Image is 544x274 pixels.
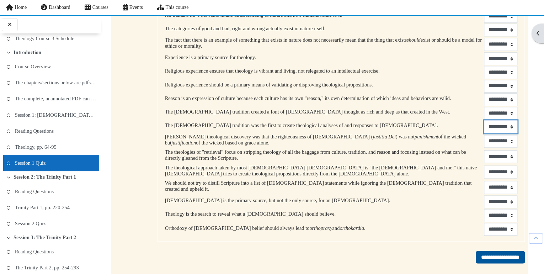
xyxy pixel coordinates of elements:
a: Trinity Part 1, pp. 220-254 [15,202,70,212]
i: To do [6,37,11,41]
a: Theology Course 3 Schedule [15,33,74,43]
a: Session 1: [DEMOGRAPHIC_DATA] and Theology [15,110,96,120]
i: To do [6,81,11,85]
p: Religious experience ensures that theology is vibrant and living, not relegated to an intellectua... [165,68,482,74]
a: Session 3: The Trinity Part 2 [14,235,76,241]
td: Religious experience should be a primary means of validating or disproving theological propositions. [165,79,482,93]
em: punishment [415,134,438,139]
p: The categories of good and bad, right and wrong actually exist in nature itself. [165,26,482,32]
a: Reading Questions [15,247,54,257]
span: Courses [92,5,108,10]
i: To do [6,65,11,69]
a: The Trinity Part 2, pp. 254-293 [15,263,79,273]
a: Reading Questions [15,186,54,196]
i: To do [6,206,11,210]
span: Home [15,5,27,10]
i: To do [6,250,11,254]
a: The chapters/sections below are pdfs that we have ... [15,78,96,88]
i: To do [6,146,11,149]
a: Reading Questions [15,126,54,136]
p: Reason is an expression of culture because each culture has its own "reason," its own determinati... [165,95,482,101]
p: The [DEMOGRAPHIC_DATA] tradition created a font of [DEMOGRAPHIC_DATA] thought as rich and deep as... [165,109,482,115]
span: Collapse [6,175,11,179]
em: orthokardia [340,225,364,231]
p: Experience is a primary source for theology. [165,54,482,60]
i: To do [6,130,11,133]
td: The [DEMOGRAPHIC_DATA] tradition was the first to create theological analyses of and responses to... [165,120,482,133]
p: The theological approach taken by most [DEMOGRAPHIC_DATA] [DEMOGRAPHIC_DATA] is "the [DEMOGRAPHIC... [165,165,482,177]
a: Session 1 Quiz [15,158,46,168]
i: To do [6,162,11,165]
p: The fact that there is an example of something that exists in nature does not necessarily mean th... [165,37,482,49]
a: Session 2 Quiz [15,218,46,228]
p: We should not try to distill Scripture into a list of [DEMOGRAPHIC_DATA] statements while ignorin... [165,180,482,192]
a: The complete, unannotated PDF can be found at the ... [15,94,96,104]
a: Theology, pp. 64-95 [15,142,57,152]
em: should [407,37,421,43]
i: To do [6,190,11,194]
p: Theology is the search to reveal what a [DEMOGRAPHIC_DATA] should believe. [165,211,482,217]
span: Dashboard [49,5,70,10]
a: Introduction [14,49,41,56]
i: To do [6,114,11,117]
em: orthopraxy [309,225,332,231]
em: iustitia Dei [373,134,396,139]
td: [DEMOGRAPHIC_DATA] is the primary source, but not the only source, for an [DEMOGRAPHIC_DATA]. [165,195,482,209]
span: Collapse [6,51,11,54]
i: To do [6,266,11,270]
span: Collapse [6,236,11,239]
em: justification [171,140,196,146]
p: Orthodoxy of [DEMOGRAPHIC_DATA] belief should always lead to and . [165,225,482,231]
i: To do [6,222,11,226]
span: This course [165,5,188,10]
i: To do [6,97,11,101]
a: Session 2: The Trinity Part 1 [14,174,76,180]
a: Course Overview [15,62,51,72]
p: [PERSON_NAME] theological discovery was that the righteousness of [DEMOGRAPHIC_DATA] ( ) was not ... [165,134,482,146]
p: The theologies of "retrieval" focus on stripping theology of all the baggage from culture, tradit... [165,149,482,161]
span: Events [129,5,143,10]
